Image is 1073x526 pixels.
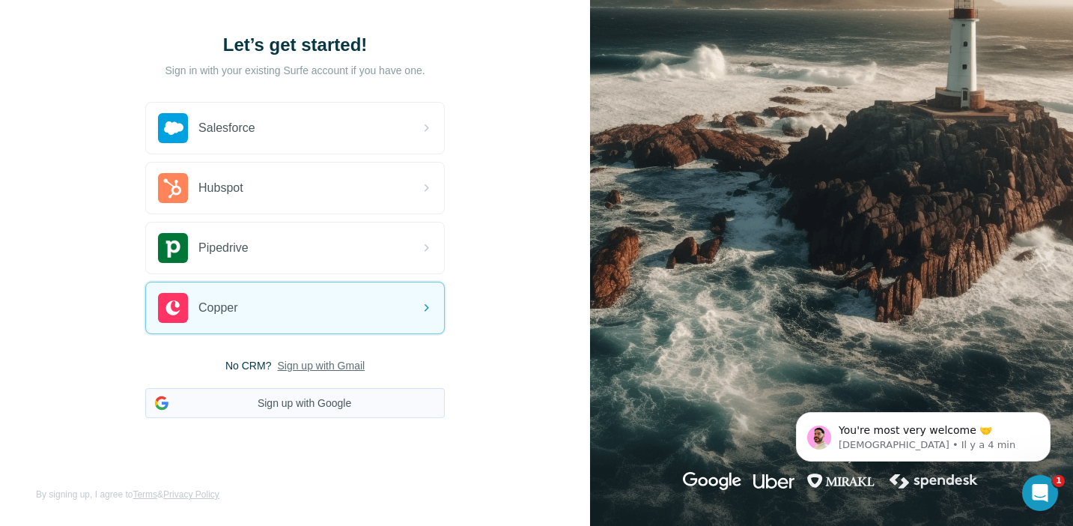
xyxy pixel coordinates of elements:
img: google's logo [683,472,741,490]
button: Sign up with Gmail [277,358,365,373]
img: uber's logo [753,472,794,490]
h1: Let’s get started! [145,33,445,57]
span: Hubspot [198,179,243,197]
p: Sign in with your existing Surfe account if you have one. [165,63,425,78]
img: copper's logo [158,293,188,323]
button: Sign up with Google [145,388,445,418]
iframe: Intercom notifications message [773,381,1073,486]
span: No CRM? [225,358,271,373]
iframe: Intercom live chat [1022,475,1058,511]
a: Terms [133,489,157,500]
img: salesforce's logo [158,113,188,143]
span: 1 [1053,475,1065,487]
span: By signing up, I agree to & [36,488,219,501]
img: hubspot's logo [158,173,188,203]
span: Pipedrive [198,239,249,257]
span: Copper [198,299,237,317]
span: Salesforce [198,119,255,137]
a: Privacy Policy [163,489,219,500]
img: pipedrive's logo [158,233,188,263]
